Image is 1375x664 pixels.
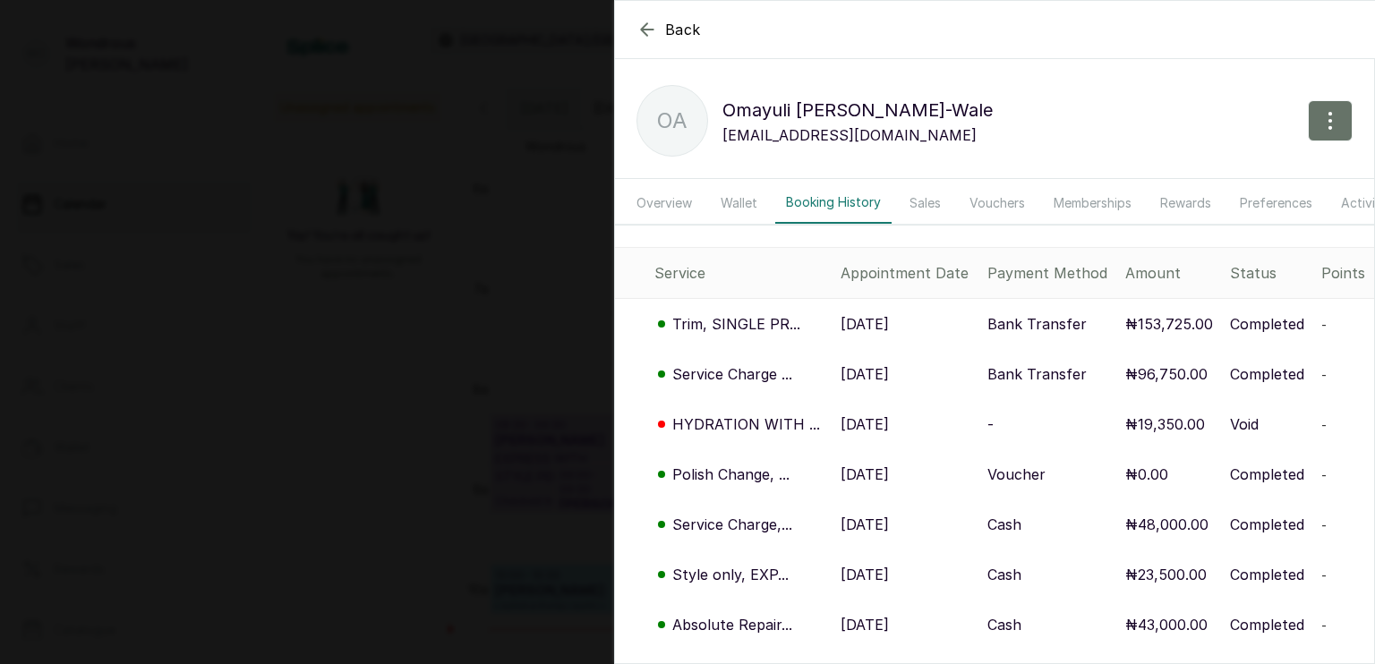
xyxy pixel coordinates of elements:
p: Cash [987,514,1021,535]
button: Rewards [1149,183,1222,224]
p: - [987,413,994,435]
button: Preferences [1229,183,1323,224]
p: [DATE] [841,313,889,335]
div: Status [1230,262,1307,284]
div: Points [1321,262,1367,284]
p: ₦48,000.00 [1125,514,1208,535]
p: Service Charge ... [672,363,792,385]
p: Absolute Repair... [672,614,792,635]
p: Completed [1230,363,1304,385]
div: Amount [1125,262,1216,284]
span: - [1321,567,1327,583]
div: Appointment Date [841,262,973,284]
p: Trim, SINGLE PR... [672,313,800,335]
p: [DATE] [841,363,889,385]
span: - [1321,317,1327,332]
p: [DATE] [841,614,889,635]
p: Completed [1230,564,1304,585]
span: - [1321,517,1327,532]
p: [DATE] [841,514,889,535]
p: Completed [1230,614,1304,635]
p: Void [1230,413,1259,435]
p: ₦19,350.00 [1125,413,1205,435]
span: - [1321,617,1327,633]
p: ₦0.00 [1125,464,1168,485]
button: Back [636,19,701,40]
p: [DATE] [841,464,889,485]
p: Completed [1230,464,1304,485]
p: Omayuli [PERSON_NAME]-Wale [722,96,993,124]
p: Style only, EXP... [672,564,789,585]
p: Service Charge,... [672,514,792,535]
p: Completed [1230,313,1304,335]
button: Wallet [710,183,768,224]
p: Voucher [987,464,1046,485]
p: Bank Transfer [987,363,1087,385]
p: [EMAIL_ADDRESS][DOMAIN_NAME] [722,124,993,146]
p: [DATE] [841,564,889,585]
p: Cash [987,614,1021,635]
span: - [1321,367,1327,382]
p: Polish Change, ... [672,464,790,485]
p: HYDRATION WITH ... [672,413,820,435]
span: - [1321,417,1327,432]
div: Service [654,262,826,284]
button: Memberships [1043,183,1142,224]
p: Cash [987,564,1021,585]
p: [DATE] [841,413,889,435]
div: Payment Method [987,262,1111,284]
p: OA [657,105,687,137]
button: Sales [899,183,952,224]
p: ₦96,750.00 [1125,363,1208,385]
p: Completed [1230,514,1304,535]
button: Booking History [775,183,892,224]
p: ₦43,000.00 [1125,614,1208,635]
span: - [1321,467,1327,482]
p: ₦153,725.00 [1125,313,1213,335]
button: Vouchers [959,183,1036,224]
span: Back [665,19,701,40]
p: ₦23,500.00 [1125,564,1207,585]
p: Bank Transfer [987,313,1087,335]
button: Overview [626,183,703,224]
